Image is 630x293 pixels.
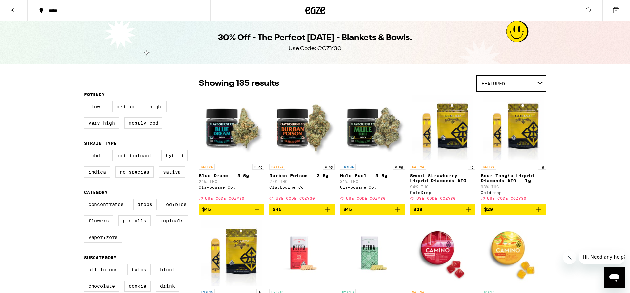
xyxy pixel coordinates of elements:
[340,204,405,215] button: Add to bag
[410,185,475,189] p: 94% THC
[410,173,475,183] p: Sweet Strawberry Liquid Diamonds AIO - 1g
[484,207,493,212] span: $29
[579,250,625,264] iframe: Message from company
[413,207,422,212] span: $29
[124,117,162,129] label: Mostly CBD
[340,179,405,184] p: 31% THC
[340,173,405,178] p: Mule Fuel - 3.5g
[412,95,473,160] img: GoldDrop - Sweet Strawberry Liquid Diamonds AIO - 1g
[481,81,505,86] span: Featured
[84,199,128,210] label: Concentrates
[481,185,546,189] p: 93% THC
[4,5,47,10] span: Hi. Need any help?
[118,215,151,226] label: Prerolls
[483,95,544,160] img: GoldDrop - Sour Tangie Liquid Diamonds AIO - 1g
[410,190,475,195] div: GoldDrop
[84,232,122,243] label: Vaporizers
[84,255,116,260] legend: Subcategory
[115,166,154,178] label: No Species
[84,92,105,97] legend: Potency
[481,173,546,183] p: Sour Tangie Liquid Diamonds AIO - 1g
[604,267,625,288] iframe: Button to launch messaging window
[416,196,456,200] span: USE CODE COZY30
[538,164,546,170] p: 1g
[563,251,576,264] iframe: Close message
[269,204,335,215] button: Add to bag
[343,207,352,212] span: $45
[112,101,138,112] label: Medium
[84,281,119,292] label: Chocolate
[481,204,546,215] button: Add to bag
[269,95,335,160] img: Claybourne Co. - Durban Poison - 3.5g
[487,196,526,200] span: USE CODE COZY30
[199,164,215,170] p: SATIVA
[289,45,341,52] div: Use Code: COZY30
[323,164,335,170] p: 3.5g
[84,264,122,275] label: All-In-One
[144,101,167,112] label: High
[218,32,412,44] h1: 30% Off - The Perfect [DATE] - Blankets & Bowls.
[468,164,475,170] p: 1g
[410,164,426,170] p: SATIVA
[269,164,285,170] p: SATIVA
[156,215,188,226] label: Topicals
[133,199,157,210] label: Drops
[156,281,179,292] label: Drink
[156,264,179,275] label: Blunt
[201,220,262,286] img: GoldDrop - King Louis Liquid Diamonds AIO - 1g
[481,190,546,195] div: GoldDrop
[273,207,282,212] span: $45
[340,164,356,170] p: INDICA
[127,264,151,275] label: Balms
[84,141,116,146] legend: Strain Type
[346,196,386,200] span: USE CODE COZY30
[269,179,335,184] p: 27% THC
[393,164,405,170] p: 3.5g
[199,78,279,89] p: Showing 135 results
[340,95,405,204] a: Open page for Mule Fuel - 3.5g from Claybourne Co.
[199,95,264,160] img: Claybourne Co. - Blue Dream - 3.5g
[269,95,335,204] a: Open page for Durban Poison - 3.5g from Claybourne Co.
[84,150,107,161] label: CBD
[481,164,496,170] p: SATIVA
[202,207,211,212] span: $45
[84,117,119,129] label: Very High
[252,164,264,170] p: 3.5g
[199,204,264,215] button: Add to bag
[199,173,264,178] p: Blue Dream - 3.5g
[124,281,151,292] label: Cookie
[199,95,264,204] a: Open page for Blue Dream - 3.5g from Claybourne Co.
[269,185,335,189] div: Claybourne Co.
[159,166,185,178] label: Sativa
[199,185,264,189] div: Claybourne Co.
[84,101,107,112] label: Low
[112,150,156,161] label: CBD Dominant
[410,204,475,215] button: Add to bag
[481,220,546,286] img: Camino - Mango Serenity 1:1 THC:CBD Gummies
[340,185,405,189] div: Claybourne Co.
[84,190,108,195] legend: Category
[199,179,264,184] p: 24% THC
[340,95,405,160] img: Claybourne Co. - Mule Fuel - 3.5g
[410,220,475,286] img: Camino - Wild Cherry Exhilarate 5:5:5 Gummies
[205,196,244,200] span: USE CODE COZY30
[84,166,110,178] label: Indica
[161,150,188,161] label: Hybrid
[410,95,475,204] a: Open page for Sweet Strawberry Liquid Diamonds AIO - 1g from GoldDrop
[162,199,191,210] label: Edibles
[481,95,546,204] a: Open page for Sour Tangie Liquid Diamonds AIO - 1g from GoldDrop
[269,173,335,178] p: Durban Poison - 3.5g
[340,220,405,286] img: Kiva Confections - Petra Moroccan Mints
[269,220,335,286] img: Kiva Confections - Petra Tart Cherry Mints
[276,196,315,200] span: USE CODE COZY30
[84,215,113,226] label: Flowers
